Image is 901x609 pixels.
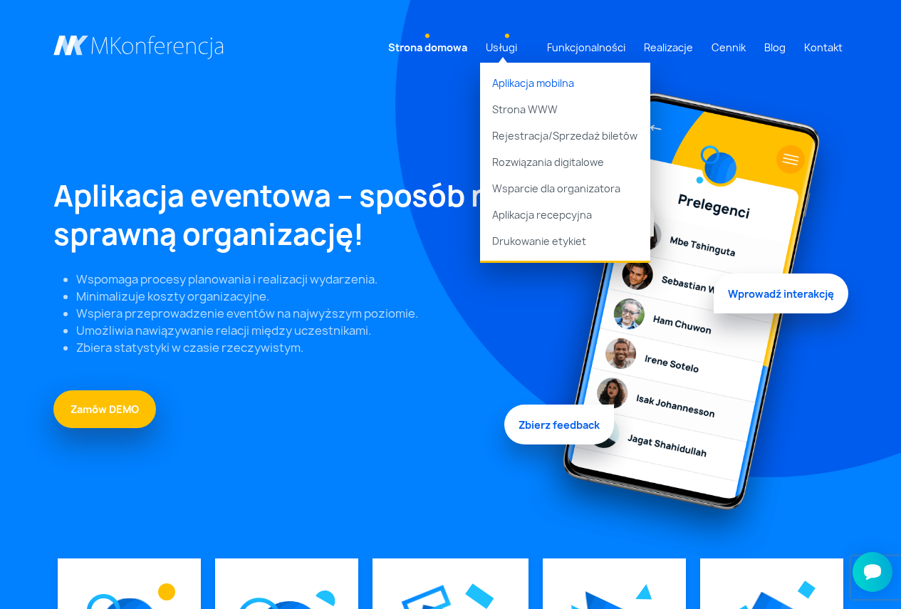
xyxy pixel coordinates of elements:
[53,177,510,254] h1: Aplikacja eventowa – sposób na sprawną organizację!
[480,149,650,175] a: Rozwiązania digitalowe
[541,34,631,61] a: Funkcjonalności
[76,339,510,356] li: Zbiera statystyki w czasie rzeczywistym.
[504,408,614,448] span: Zbierz feedback
[480,34,523,61] a: Usługi
[527,80,848,558] img: Graficzny element strony
[382,34,473,61] a: Strona domowa
[465,583,494,609] img: Graficzny element strony
[316,590,335,607] img: Graficzny element strony
[480,228,650,261] a: Drukowanie etykiet
[759,34,791,61] a: Blog
[635,583,652,600] img: Graficzny element strony
[76,305,510,322] li: Wspiera przeprowadzenie eventów na najwyższym poziomie.
[480,96,650,123] a: Strona WWW
[798,581,816,600] img: Graficzny element strony
[480,175,650,202] a: Wsparcie dla organizatora
[706,34,751,61] a: Cennik
[480,63,650,96] a: Aplikacja mobilna
[638,34,699,61] a: Realizacje
[76,322,510,339] li: Umożliwia nawiązywanie relacji między uczestnikami.
[480,123,650,149] a: Rejestracja/Sprzedaż biletów
[714,277,848,317] span: Wprowadź interakcję
[76,288,510,305] li: Minimalizuje koszty organizacyjne.
[158,583,175,600] img: Graficzny element strony
[53,390,156,428] a: Zamów DEMO
[798,34,848,61] a: Kontakt
[76,271,510,288] li: Wspomaga procesy planowania i realizacji wydarzenia.
[480,202,650,228] a: Aplikacja recepcyjna
[853,552,892,592] iframe: Smartsupp widget button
